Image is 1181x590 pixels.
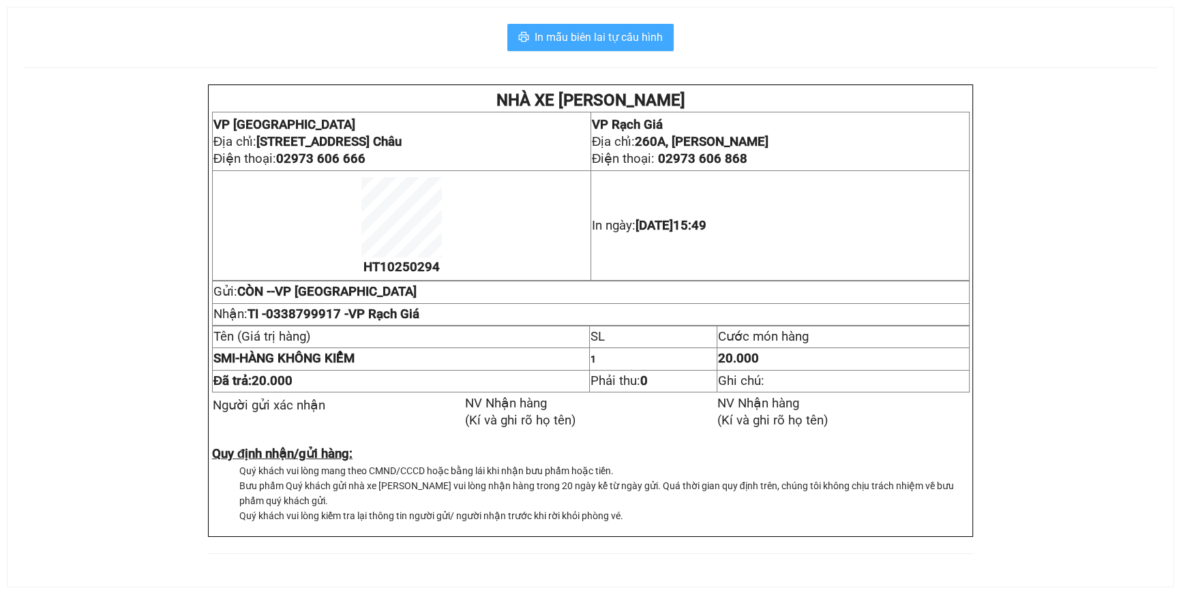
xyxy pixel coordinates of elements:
span: Điện thoại: [592,151,747,166]
li: Quý khách vui lòng kiểm tra lại thông tin người gửi/ người nhận trước khi rời khỏi phòng vé. [239,508,970,523]
span: 0338799917 - [266,307,419,322]
span: 1 [590,354,596,364]
span: NV Nhận hàng [465,396,547,411]
span: VP [GEOGRAPHIC_DATA] [275,284,417,299]
span: Điện thoại: [213,151,365,166]
span: VP Rạch Giá [592,117,663,132]
span: 02973 606 666 [276,151,365,166]
li: Bưu phẩm Quý khách gửi nhà xe [PERSON_NAME] vui lòng nhận hàng trong 20 ngày kể từ ngày gửi. Quá ... [239,478,970,508]
strong: HÀNG KHÔNG KIỂM [213,351,355,366]
strong: NHÀ XE [PERSON_NAME] [496,91,685,110]
span: printer [518,31,529,44]
strong: [STREET_ADDRESS] Châu [256,134,402,149]
strong: 0 [640,373,648,388]
span: Phải thu: [590,373,648,388]
span: Địa chỉ: [592,134,768,149]
span: (Kí và ghi rõ họ tên) [717,413,828,428]
span: [DATE] [636,218,706,233]
span: Gửi: [213,284,417,299]
span: - [271,284,417,299]
strong: 260A, [PERSON_NAME] [635,134,768,149]
span: Địa chỉ: [213,134,402,149]
span: 20.000 [252,373,293,388]
span: 02973 606 868 [658,151,747,166]
strong: Quy định nhận/gửi hàng: [212,446,353,461]
span: In mẫu biên lai tự cấu hình [535,29,663,46]
span: In ngày: [592,218,706,233]
span: - [213,351,239,366]
span: 15:49 [673,218,706,233]
span: Tên (Giá trị hàng) [213,329,311,344]
span: SMI [213,351,235,366]
span: VP [GEOGRAPHIC_DATA] [213,117,355,132]
span: (Kí và ghi rõ họ tên) [465,413,576,428]
span: NV Nhận hàng [717,396,799,411]
span: Ghi chú: [718,373,764,388]
span: VP Rạch Giá [348,307,419,322]
span: Người gửi xác nhận [213,398,325,413]
li: Quý khách vui lòng mang theo CMND/CCCD hoặc bằng lái khi nhận bưu phẩm hoặc tiền. [239,463,970,478]
span: Đã trả: [213,373,293,388]
span: SL [590,329,605,344]
span: TI - [248,307,419,322]
button: printerIn mẫu biên lai tự cấu hình [507,24,674,51]
span: HT10250294 [363,260,440,275]
span: CÒN - [237,284,417,299]
span: Nhận: [213,307,419,322]
span: 20.000 [718,351,759,366]
span: Cước món hàng [718,329,809,344]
